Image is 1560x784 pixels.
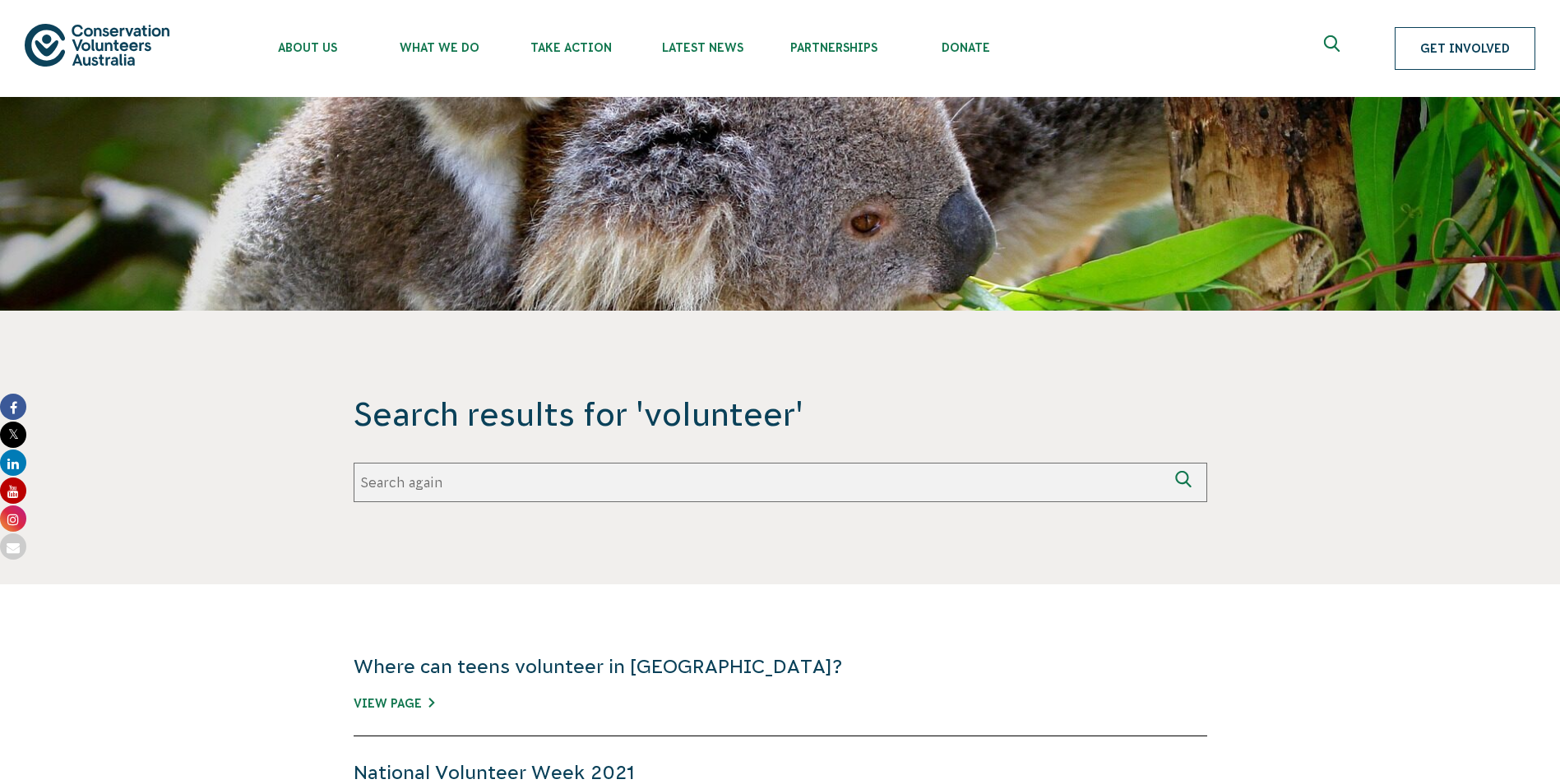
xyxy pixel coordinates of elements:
[354,656,842,677] a: Where can teens volunteer in [GEOGRAPHIC_DATA]?
[505,41,636,54] span: Take Action
[25,24,169,66] img: logo.svg
[354,697,434,710] a: View Page
[373,41,505,54] span: What We Do
[636,41,768,54] span: Latest News
[1395,27,1535,70] a: Get Involved
[242,41,373,54] span: About Us
[768,41,900,54] span: Partnerships
[1324,35,1345,62] span: Expand search box
[354,393,1207,436] span: Search results for 'volunteer'
[1314,29,1354,68] button: Expand search box Close search box
[354,762,634,783] a: National Volunteer Week 2021
[900,41,1031,54] span: Donate
[354,463,1168,502] input: Search again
